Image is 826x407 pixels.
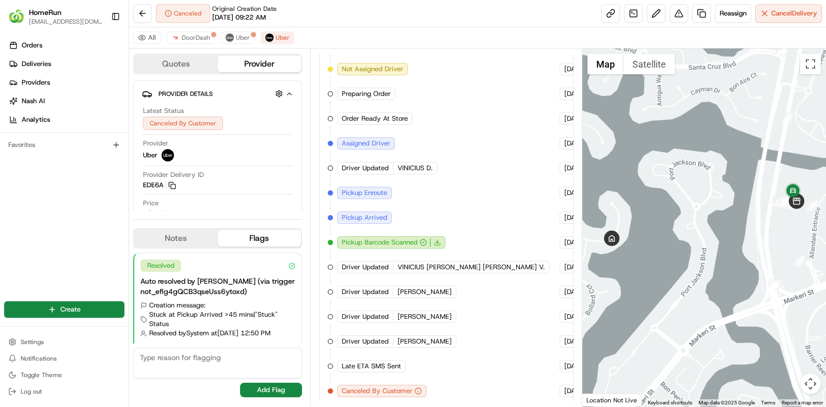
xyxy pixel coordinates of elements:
div: Favorites [4,137,124,153]
button: EDE6A [143,181,176,190]
span: Uber [143,151,157,160]
a: Orders [4,37,129,54]
span: Log out [21,387,42,396]
img: doordash_logo_v2.png [171,34,180,42]
span: [DATE] [564,164,585,173]
span: Pickup Barcode Scanned [342,238,418,247]
span: [DATE] [564,188,585,198]
div: 17 [793,255,805,266]
span: Toggle Theme [21,371,62,379]
span: [DATE] [564,139,585,148]
span: Price [143,199,158,208]
span: Driver Updated [342,312,389,321]
button: Add Flag [240,383,302,397]
button: DoorDash [167,31,215,44]
span: Pickup Arrived [342,213,387,222]
button: Canceled [156,4,210,23]
span: [DATE] [564,263,585,272]
span: Driver Updated [342,287,389,297]
span: Nash AI [22,96,45,106]
img: Google [585,393,619,406]
div: 8 [772,196,783,207]
span: Notifications [21,354,57,363]
div: Auto resolved by [PERSON_NAME] (via trigger not_efig4gQCB3qseUss6ytoxd) [140,276,295,297]
span: Settings [21,338,44,346]
span: [PERSON_NAME] [398,337,452,346]
button: Create [4,301,124,318]
span: [DATE] [564,213,585,222]
span: [DATE] 09:22 AM [212,13,266,22]
button: Reassign [715,4,751,23]
div: 20 [806,200,818,211]
span: Preparing Order [342,89,391,99]
button: Toggle Theme [4,368,124,382]
a: Analytics [4,111,129,128]
div: 9 [768,279,780,290]
span: Order Ready At Store [342,114,408,123]
button: Toggle fullscreen view [800,54,821,74]
span: Original Creation Date [212,5,277,13]
span: [DATE] [564,64,585,74]
button: Show street map [587,54,624,74]
button: Notes [134,230,218,247]
a: Nash AI [4,93,129,109]
img: HomeRun [8,8,25,25]
span: Providers [22,78,50,87]
span: Canceled By Customer [342,386,412,396]
span: A$11.88 [143,209,170,218]
div: 11 [775,45,787,57]
span: Cancel Delivery [771,9,817,18]
a: Open this area in Google Maps (opens a new window) [585,393,619,406]
span: Deliveries [22,59,51,69]
a: Terms (opens in new tab) [761,400,775,405]
div: 13 [781,113,792,124]
span: Driver Updated [342,164,389,173]
button: Settings [4,335,124,349]
span: VINICIUS [PERSON_NAME] [PERSON_NAME] V. [398,263,545,272]
button: Quotes [134,56,218,72]
span: Driver Updated [342,337,389,346]
span: Analytics [22,115,50,124]
span: Not Assigned Driver [342,64,403,74]
span: Assigned Driver [342,139,390,148]
span: Orders [22,41,42,50]
span: Resolved by System [149,329,209,338]
button: HomeRun [29,7,61,18]
button: All [133,31,161,44]
button: HomeRunHomeRun[EMAIL_ADDRESS][DOMAIN_NAME] [4,4,107,29]
button: Uber [261,31,294,44]
span: Stuck at Pickup Arrived >45 mins | "Stuck" Status [149,310,295,329]
img: uber-new-logo.jpeg [226,34,234,42]
span: [PERSON_NAME] [398,312,452,321]
button: Provider Details [142,85,293,102]
span: Latest Status [143,106,184,116]
button: Keyboard shortcuts [648,399,692,406]
span: [DATE] [564,362,585,371]
span: Provider Details [158,90,213,98]
button: Notifications [4,351,124,366]
div: 23 [777,195,789,206]
span: [DATE] [564,337,585,346]
button: [EMAIL_ADDRESS][DOMAIN_NAME] [29,18,103,26]
a: Providers [4,74,129,91]
button: Map camera controls [800,373,821,394]
button: Log out [4,384,124,399]
span: [PERSON_NAME] [398,287,452,297]
span: Creation message: [149,301,205,310]
span: [DATE] [564,312,585,321]
a: Deliveries [4,56,129,72]
img: uber-new-logo.jpeg [265,34,274,42]
span: VINICIUS D. [398,164,433,173]
span: DoorDash [182,34,210,42]
button: Flags [218,230,301,247]
button: CancelDelivery [755,4,822,23]
img: uber-new-logo.jpeg [162,149,174,161]
span: [DATE] [564,114,585,123]
span: Provider Delivery ID [143,170,204,180]
button: Uber [221,31,255,44]
button: Pickup Barcode Scanned [342,238,427,247]
button: Provider [218,56,301,72]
